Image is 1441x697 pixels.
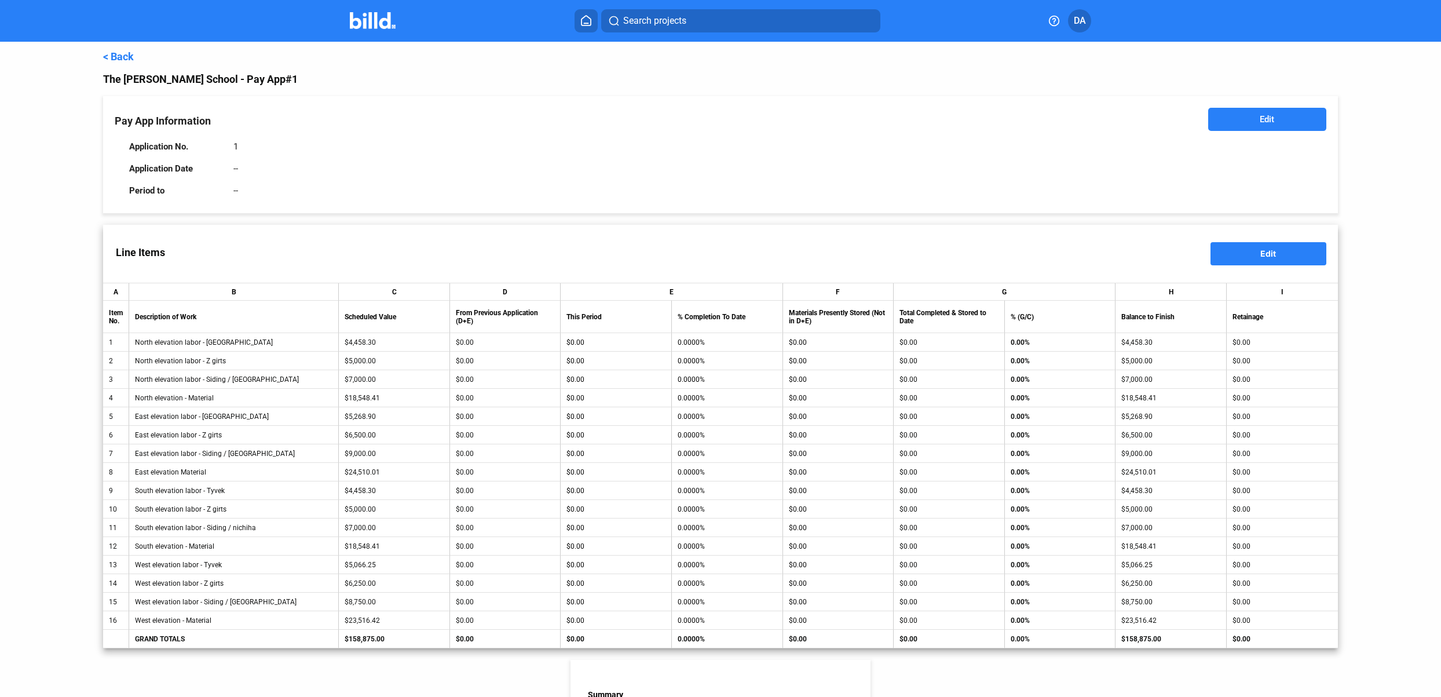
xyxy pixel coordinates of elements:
[129,283,339,301] th: B
[345,394,444,402] div: $18,548.41
[1005,500,1116,519] td: 0.00%
[899,542,999,550] div: $0.00
[1232,450,1332,458] div: $0.00
[1232,357,1332,365] div: $0.00
[456,468,555,476] div: $0.00
[1121,505,1220,513] div: $5,000.00
[103,235,178,270] label: Line Items
[1121,357,1220,365] div: $5,000.00
[1005,407,1116,426] td: 0.00%
[103,301,129,333] th: Item No.
[135,616,332,625] div: West elevation - Material
[899,357,999,365] div: $0.00
[894,630,1005,648] td: $0.00
[1005,444,1116,463] td: 0.00%
[1005,630,1116,648] td: 0.00%
[1116,630,1227,648] td: $158,875.00
[1005,301,1116,333] th: % (G/C)
[1121,468,1220,476] div: $24,510.01
[1005,611,1116,630] td: 0.00%
[109,450,123,458] div: 7
[1232,616,1332,625] div: $0.00
[135,579,332,587] div: West elevation labor - Z girts
[899,579,999,587] div: $0.00
[456,413,555,421] div: $0.00
[1005,593,1116,611] td: 0.00%
[135,505,332,513] div: South elevation labor - Z girts
[129,185,222,196] div: Period to
[135,413,332,421] div: East elevation labor - [GEOGRAPHIC_DATA]
[345,468,444,476] div: $24,510.01
[1005,352,1116,370] td: 0.00%
[456,394,555,402] div: $0.00
[561,283,782,301] th: E
[456,450,555,458] div: $0.00
[109,468,123,476] div: 8
[1005,426,1116,444] td: 0.00%
[129,301,339,333] th: Description of Work
[623,14,686,28] span: Search projects
[109,524,123,532] div: 11
[450,630,561,648] td: $0.00
[1227,301,1338,333] th: Retainage
[456,561,555,569] div: $0.00
[1121,598,1220,606] div: $8,750.00
[1121,616,1220,625] div: $23,516.42
[109,579,123,587] div: 14
[899,450,999,458] div: $0.00
[1005,370,1116,389] td: 0.00%
[339,283,450,301] th: C
[1005,481,1116,500] td: 0.00%
[350,12,396,29] img: Billd Company Logo
[899,338,999,346] div: $0.00
[135,338,332,346] div: North elevation labor - [GEOGRAPHIC_DATA]
[109,505,123,513] div: 10
[233,163,238,174] div: --
[899,505,999,513] div: $0.00
[1121,394,1220,402] div: $18,548.41
[135,524,332,532] div: South elevation labor - Siding / nichiha
[109,431,123,439] div: 6
[1210,242,1326,265] button: Edit
[1232,394,1332,402] div: $0.00
[783,301,894,333] th: Materials Presently Stored (Not in D+E)
[109,542,123,550] div: 12
[129,630,339,648] td: GRAND TOTALS
[561,301,672,333] th: This Period
[1005,333,1116,352] td: 0.00%
[899,524,999,532] div: $0.00
[103,71,1337,87] div: The [PERSON_NAME] School - Pay App
[1232,524,1332,532] div: $0.00
[899,413,999,421] div: $0.00
[109,413,123,421] div: 5
[1232,561,1332,569] div: $0.00
[1121,375,1220,384] div: $7,000.00
[1208,108,1326,131] button: Edit
[109,357,123,365] div: 2
[1227,283,1338,301] th: I
[456,431,555,439] div: $0.00
[1068,9,1091,32] button: DA
[1232,505,1332,513] div: $0.00
[345,561,444,569] div: $5,066.25
[129,163,222,174] div: Application Date
[456,357,555,365] div: $0.00
[345,487,444,495] div: $4,458.30
[601,9,880,32] button: Search projects
[115,115,211,127] span: Pay App Information
[129,141,222,152] div: Application No.
[899,431,999,439] div: $0.00
[1232,487,1332,495] div: $0.00
[1121,561,1220,569] div: $5,066.25
[135,468,332,476] div: East elevation Material
[103,283,129,301] th: A
[1232,542,1332,550] div: $0.00
[135,450,332,458] div: East elevation labor - Siding / [GEOGRAPHIC_DATA]
[1005,537,1116,556] td: 0.00%
[109,338,123,346] div: 1
[456,338,555,346] div: $0.00
[135,357,332,365] div: North elevation labor - Z girts
[456,542,555,550] div: $0.00
[1074,14,1086,28] span: DA
[899,616,999,625] div: $0.00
